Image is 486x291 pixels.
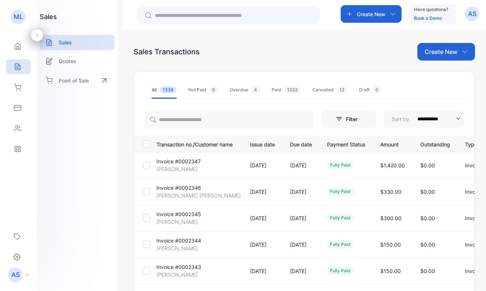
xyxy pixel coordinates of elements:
[290,139,312,148] p: Due date
[420,162,435,168] span: $0.00
[468,9,476,19] p: AS
[327,214,353,222] div: fully paid
[40,54,115,69] a: Quotes
[455,260,486,291] iframe: LiveChat chat widget
[327,161,353,169] div: fully paid
[156,192,241,199] p: [PERSON_NAME] [PERSON_NAME]
[414,6,448,13] p: Have questions?
[156,218,198,226] p: [PERSON_NAME]
[380,241,401,248] span: $150.00
[59,77,89,84] p: Point of Sale
[417,43,475,61] button: Create New
[40,72,115,88] a: Point of Sale
[156,244,198,252] p: [PERSON_NAME]
[272,87,301,93] div: Paid
[414,15,442,21] a: Book a Demo
[250,161,275,169] p: [DATE]
[156,184,201,192] p: Invoice #0002346
[337,86,347,93] span: 12
[380,215,402,221] span: $300.00
[290,214,312,222] p: [DATE]
[380,162,405,168] span: $1,420.00
[59,39,72,46] p: Sales
[290,241,312,248] p: [DATE]
[156,271,198,279] p: [PERSON_NAME]
[284,86,301,93] span: 1332
[156,139,241,148] p: Transaction no./Customer name
[465,5,479,23] button: AS
[357,10,385,18] p: Create New
[160,86,177,93] span: 1336
[40,12,57,22] h1: sales
[134,46,200,57] div: Sales Transactions
[420,268,435,274] span: $0.00
[156,165,198,173] p: [PERSON_NAME]
[327,240,353,248] div: fully paid
[250,267,275,275] p: [DATE]
[14,12,23,22] p: ML
[290,188,312,196] p: [DATE]
[290,161,312,169] p: [DATE]
[250,188,275,196] p: [DATE]
[290,267,312,275] p: [DATE]
[156,263,201,271] p: Invoice #0002343
[156,157,201,165] p: Invoice #0002347
[250,214,275,222] p: [DATE]
[420,241,435,248] span: $0.00
[40,35,115,50] a: Sales
[373,86,381,93] span: 0
[327,267,353,275] div: fully paid
[230,87,260,93] div: Overdue
[420,215,435,221] span: $0.00
[384,110,464,128] button: Sort by
[156,210,201,218] p: Invoice #0002345
[250,241,275,248] p: [DATE]
[420,189,435,195] span: $0.00
[59,57,76,65] p: Quotes
[392,115,409,123] p: Sort by
[380,268,401,274] span: $150.00
[425,47,457,56] p: Create New
[327,139,365,148] p: Payment Status
[341,5,402,23] button: Create New
[209,86,218,93] span: 0
[11,270,20,280] p: AS
[420,139,450,148] p: Outstanding
[380,189,402,195] span: $330.00
[152,87,177,93] div: All
[250,139,275,148] p: Issue date
[312,87,347,93] div: Cancelled
[188,87,218,93] div: Not Paid
[251,86,260,93] span: 4
[156,237,201,244] p: Invoice #0002344
[359,87,381,93] div: Draft
[380,139,405,148] p: Amount
[327,188,353,196] div: fully paid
